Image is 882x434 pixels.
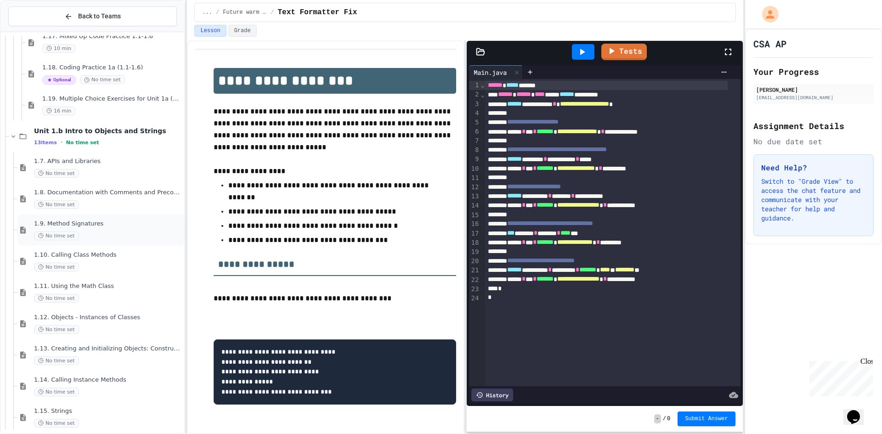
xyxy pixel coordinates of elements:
[228,25,257,37] button: Grade
[34,169,79,178] span: No time set
[663,415,666,423] span: /
[42,107,75,115] span: 16 min
[34,345,182,353] span: 1.13. Creating and Initializing Objects: Constructors
[469,248,481,257] div: 19
[34,263,79,271] span: No time set
[271,9,274,16] span: /
[843,397,873,425] iframe: chat widget
[34,140,57,146] span: 13 items
[34,158,182,165] span: 1.7. APIs and Libraries
[654,414,661,423] span: -
[469,127,481,136] div: 6
[223,9,267,16] span: Future warm ups
[685,415,728,423] span: Submit Answer
[202,9,212,16] span: ...
[601,44,647,60] a: Tests
[469,266,481,275] div: 21
[469,174,481,183] div: 11
[42,33,182,40] span: 1.17. Mixed Up Code Practice 1.1-1.6
[34,127,182,135] span: Unit 1.b Intro to Objects and Strings
[42,75,76,85] span: Optional
[469,146,481,155] div: 8
[667,415,670,423] span: 0
[469,276,481,285] div: 22
[469,109,481,118] div: 4
[4,4,63,58] div: Chat with us now!Close
[469,257,481,266] div: 20
[469,100,481,109] div: 3
[42,64,182,72] span: 1.18. Coding Practice 1a (1.1-1.6)
[34,200,79,209] span: No time set
[42,95,182,103] span: 1.19. Multiple Choice Exercises for Unit 1a (1.1-1.6)
[469,68,511,77] div: Main.java
[194,25,226,37] button: Lesson
[753,37,786,50] h1: CSA AP
[469,155,481,164] div: 9
[469,118,481,127] div: 5
[34,376,182,384] span: 1.14. Calling Instance Methods
[469,294,481,303] div: 24
[78,11,121,21] span: Back to Teams
[34,189,182,197] span: 1.8. Documentation with Comments and Preconditions
[66,140,99,146] span: No time set
[34,314,182,321] span: 1.12. Objects - Instances of Classes
[806,357,873,396] iframe: chat widget
[761,177,866,223] p: Switch to "Grade View" to access the chat feature and communicate with your teacher for help and ...
[42,44,75,53] span: 10 min
[34,356,79,365] span: No time set
[469,183,481,192] div: 12
[34,220,182,228] span: 1.9. Method Signatures
[469,229,481,238] div: 17
[469,81,481,90] div: 1
[752,4,781,25] div: My Account
[34,231,79,240] span: No time set
[34,388,79,396] span: No time set
[469,136,481,146] div: 7
[34,407,182,415] span: 1.15. Strings
[469,201,481,210] div: 14
[756,94,871,101] div: [EMAIL_ADDRESS][DOMAIN_NAME]
[469,65,523,79] div: Main.java
[34,325,79,334] span: No time set
[480,81,485,89] span: Fold line
[34,251,182,259] span: 1.10. Calling Class Methods
[469,220,481,229] div: 16
[8,6,177,26] button: Back to Teams
[469,285,481,294] div: 23
[216,9,219,16] span: /
[753,65,874,78] h2: Your Progress
[469,164,481,174] div: 10
[471,389,513,401] div: History
[756,85,871,94] div: [PERSON_NAME]
[34,419,79,428] span: No time set
[753,136,874,147] div: No due date set
[80,75,125,84] span: No time set
[469,211,481,220] div: 15
[469,192,481,201] div: 13
[753,119,874,132] h2: Assignment Details
[761,162,866,173] h3: Need Help?
[480,91,485,98] span: Fold line
[61,139,62,146] span: •
[469,90,481,99] div: 2
[34,282,182,290] span: 1.11. Using the Math Class
[469,238,481,248] div: 18
[34,294,79,303] span: No time set
[277,7,357,18] span: Text Formatter Fix
[678,411,735,426] button: Submit Answer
